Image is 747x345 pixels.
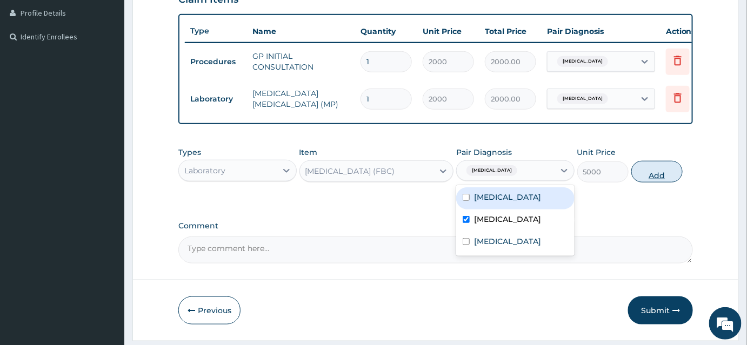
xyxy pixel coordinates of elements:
[305,166,395,177] div: [MEDICAL_DATA] (FBC)
[631,161,683,182] button: Add
[479,21,542,42] th: Total Price
[355,21,417,42] th: Quantity
[184,165,225,176] div: Laboratory
[466,165,517,176] span: [MEDICAL_DATA]
[299,147,318,158] label: Item
[185,21,247,41] th: Type
[185,52,247,72] td: Procedures
[661,21,715,42] th: Actions
[417,21,479,42] th: Unit Price
[247,83,355,115] td: [MEDICAL_DATA] [MEDICAL_DATA] (MP)
[178,148,201,157] label: Types
[185,89,247,109] td: Laboratory
[628,296,693,324] button: Submit
[247,45,355,78] td: GP INITIAL CONSULTATION
[577,147,616,158] label: Unit Price
[542,21,661,42] th: Pair Diagnosis
[178,221,693,231] label: Comment
[20,54,44,81] img: d_794563401_company_1708531726252_794563401
[56,60,182,75] div: Chat with us now
[177,5,203,31] div: Minimize live chat window
[456,147,512,158] label: Pair Diagnosis
[474,192,541,202] label: [MEDICAL_DATA]
[247,21,355,42] th: Name
[5,230,206,268] textarea: Type your message and hit 'Enter'
[557,93,608,104] span: [MEDICAL_DATA]
[557,56,608,67] span: [MEDICAL_DATA]
[474,236,541,247] label: [MEDICAL_DATA]
[474,214,541,225] label: [MEDICAL_DATA]
[63,104,149,213] span: We're online!
[178,296,241,324] button: Previous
